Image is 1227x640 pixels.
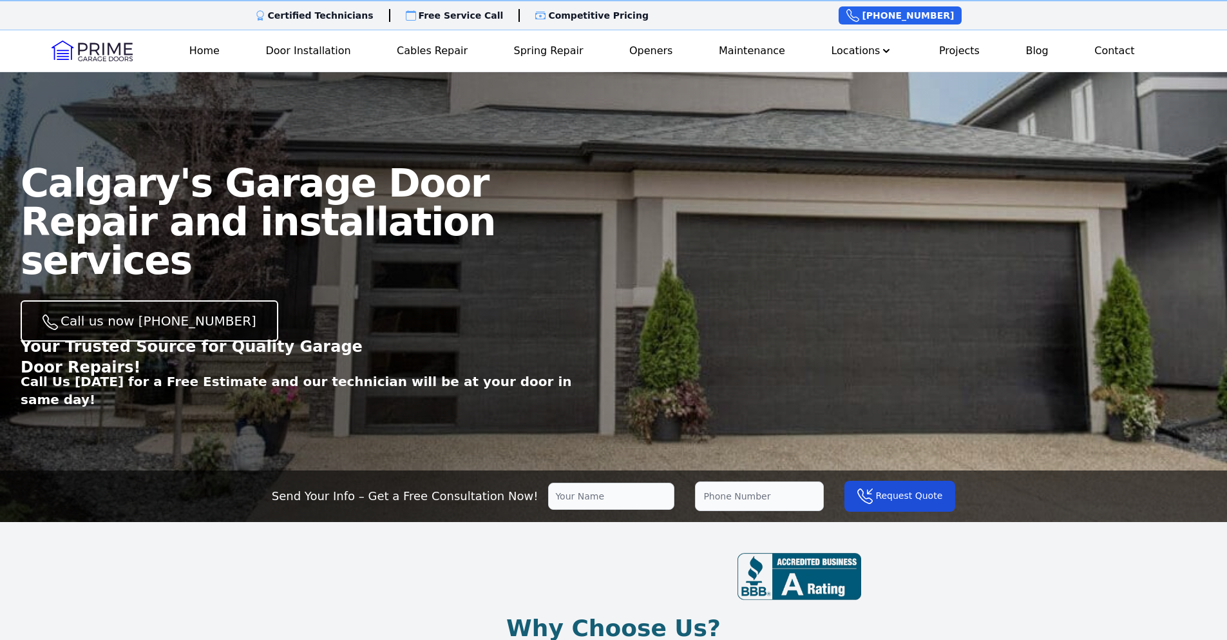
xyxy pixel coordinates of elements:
[839,6,962,24] a: [PHONE_NUMBER]
[392,38,473,64] a: Cables Repair
[268,9,374,22] p: Certified Technicians
[624,38,678,64] a: Openers
[272,487,538,505] p: Send Your Info – Get a Free Consultation Now!
[52,41,133,61] img: Logo
[714,38,790,64] a: Maintenance
[737,553,861,600] img: BBB-review
[934,38,985,64] a: Projects
[1089,38,1139,64] a: Contact
[21,373,614,409] p: Call Us [DATE] for a Free Estimate and our technician will be at your door in same day!
[21,160,495,283] span: Calgary's Garage Door Repair and installation services
[419,9,504,22] p: Free Service Call
[1020,38,1053,64] a: Blog
[21,336,392,378] p: Your Trusted Source for Quality Garage Door Repairs!
[21,300,278,342] a: Call us now [PHONE_NUMBER]
[844,481,955,512] button: Request Quote
[695,481,824,511] input: Phone Number
[826,38,898,64] button: Locations
[548,9,649,22] p: Competitive Pricing
[548,483,674,510] input: Your Name
[260,38,356,64] a: Door Installation
[184,38,225,64] a: Home
[509,38,589,64] a: Spring Repair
